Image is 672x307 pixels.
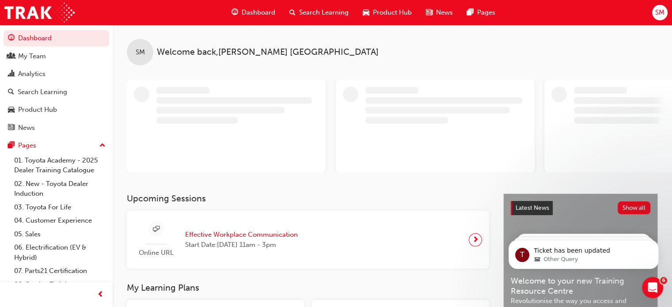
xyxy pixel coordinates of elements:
a: 07. Parts21 Certification [11,264,109,278]
span: guage-icon [232,7,238,18]
a: News [4,120,109,136]
a: 06. Electrification (EV & Hybrid) [11,241,109,264]
span: Search Learning [299,8,349,18]
a: guage-iconDashboard [224,4,282,22]
a: 01. Toyota Academy - 2025 Dealer Training Catalogue [11,154,109,177]
div: News [18,123,35,133]
h3: Upcoming Sessions [127,193,489,204]
iframe: Intercom notifications message [495,221,672,283]
a: Dashboard [4,30,109,46]
span: Latest News [516,204,549,212]
span: 6 [660,277,667,284]
a: Analytics [4,66,109,82]
button: Pages [4,137,109,154]
div: Analytics [18,69,46,79]
a: My Team [4,48,109,64]
div: My Team [18,51,46,61]
a: Product Hub [4,102,109,118]
a: Latest NewsShow all [511,201,650,215]
span: search-icon [289,7,296,18]
a: Online URLEffective Workplace CommunicationStart Date:[DATE] 11am - 3pm [134,218,482,262]
h3: My Learning Plans [127,283,489,293]
div: Pages [18,140,36,151]
span: Welcome back , [PERSON_NAME] [GEOGRAPHIC_DATA] [157,47,379,57]
span: Pages [477,8,495,18]
a: pages-iconPages [460,4,502,22]
span: people-icon [8,53,15,61]
a: 03. Toyota For Life [11,201,109,214]
span: car-icon [8,106,15,114]
div: Search Learning [18,87,67,97]
span: pages-icon [8,142,15,150]
a: 08. Service Training [11,278,109,292]
span: Effective Workplace Communication [185,230,298,240]
span: search-icon [8,88,14,96]
span: Online URL [134,248,178,258]
span: Welcome to your new Training Resource Centre [511,276,650,296]
span: guage-icon [8,34,15,42]
span: up-icon [99,140,106,152]
span: car-icon [363,7,369,18]
span: news-icon [8,124,15,132]
span: pages-icon [467,7,474,18]
span: Product Hub [373,8,412,18]
span: news-icon [426,7,433,18]
span: News [436,8,453,18]
button: SM [652,5,668,20]
iframe: Intercom live chat [642,277,663,298]
button: DashboardMy TeamAnalyticsSearch LearningProduct HubNews [4,28,109,137]
a: 02. New - Toyota Dealer Induction [11,177,109,201]
a: car-iconProduct Hub [356,4,419,22]
img: Trak [4,3,75,23]
span: sessionType_ONLINE_URL-icon [153,224,159,235]
a: news-iconNews [419,4,460,22]
span: SM [655,8,664,18]
button: Show all [618,201,651,214]
span: Dashboard [242,8,275,18]
a: 04. Customer Experience [11,214,109,227]
a: Search Learning [4,84,109,100]
span: next-icon [472,234,479,246]
span: prev-icon [97,289,104,300]
a: search-iconSearch Learning [282,4,356,22]
span: chart-icon [8,70,15,78]
span: Start Date: [DATE] 11am - 3pm [185,240,298,250]
a: 05. Sales [11,227,109,241]
div: Product Hub [18,105,57,115]
span: SM [136,47,145,57]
